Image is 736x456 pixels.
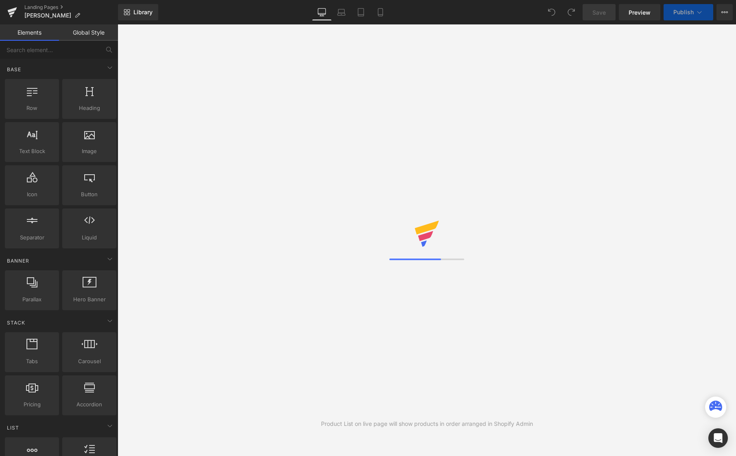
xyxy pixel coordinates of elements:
a: Landing Pages [24,4,118,11]
button: More [716,4,733,20]
span: Save [592,8,606,17]
span: List [6,424,20,432]
span: Pricing [7,400,57,409]
span: Carousel [65,357,114,366]
span: Preview [629,8,651,17]
span: Accordion [65,400,114,409]
a: Preview [619,4,660,20]
span: Publish [673,9,694,15]
span: Button [65,190,114,199]
span: Separator [7,233,57,242]
span: Hero Banner [65,295,114,304]
a: Laptop [332,4,351,20]
a: Global Style [59,24,118,41]
div: Product List on live page will show products in order arranged in Shopify Admin [321,419,533,428]
span: Heading [65,104,114,112]
div: Open Intercom Messenger [708,428,728,448]
button: Redo [563,4,579,20]
span: Library [133,9,153,16]
span: [PERSON_NAME] [24,12,71,19]
button: Undo [544,4,560,20]
span: Image [65,147,114,156]
span: Tabs [7,357,57,366]
span: Base [6,66,22,73]
span: Row [7,104,57,112]
span: Banner [6,257,30,265]
a: Tablet [351,4,371,20]
a: Mobile [371,4,390,20]
span: Icon [7,190,57,199]
span: Liquid [65,233,114,242]
button: Publish [664,4,713,20]
span: Parallax [7,295,57,304]
span: Stack [6,319,26,327]
span: Text Block [7,147,57,156]
a: New Library [118,4,158,20]
a: Desktop [312,4,332,20]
